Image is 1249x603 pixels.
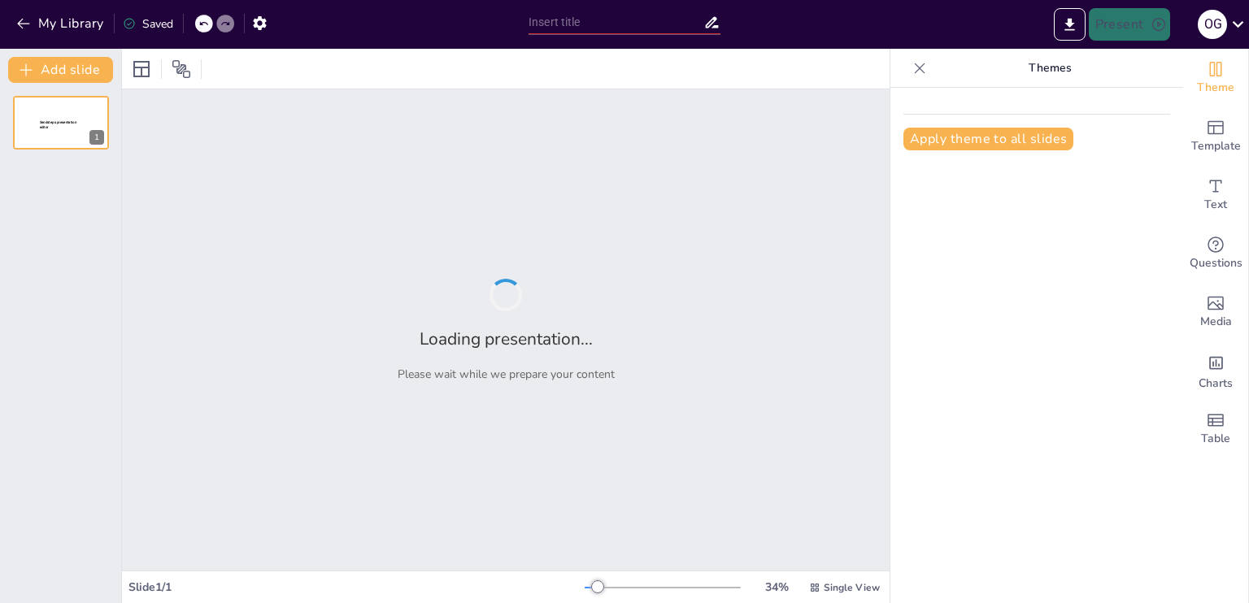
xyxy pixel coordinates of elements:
div: 34 % [757,579,796,595]
button: Export to PowerPoint [1054,8,1086,41]
h2: Loading presentation... [420,328,593,350]
span: Template [1191,137,1241,155]
input: Insert title [529,11,703,34]
div: 1 [13,96,109,150]
div: Get real-time input from your audience [1183,224,1248,283]
span: Theme [1197,79,1234,97]
div: Saved [123,16,173,32]
div: Add text boxes [1183,166,1248,224]
button: My Library [12,11,111,37]
span: Media [1200,313,1232,331]
div: Add charts and graphs [1183,341,1248,400]
p: Themes [933,49,1167,88]
span: Sendsteps presentation editor [40,120,76,129]
span: Position [172,59,191,79]
button: Present [1089,8,1170,41]
div: Change the overall theme [1183,49,1248,107]
div: Add a table [1183,400,1248,458]
div: Slide 1 / 1 [128,579,585,595]
div: 1 [89,130,104,145]
div: O G [1198,10,1227,39]
div: Add ready made slides [1183,107,1248,166]
p: Please wait while we prepare your content [398,367,615,382]
button: Apply theme to all slides [903,128,1073,150]
span: Text [1204,196,1227,214]
span: Questions [1190,254,1242,272]
span: Table [1201,430,1230,448]
div: Layout [128,56,154,82]
button: Add slide [8,57,113,83]
div: Add images, graphics, shapes or video [1183,283,1248,341]
button: O G [1198,8,1227,41]
span: Single View [824,581,880,594]
span: Charts [1199,375,1233,393]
